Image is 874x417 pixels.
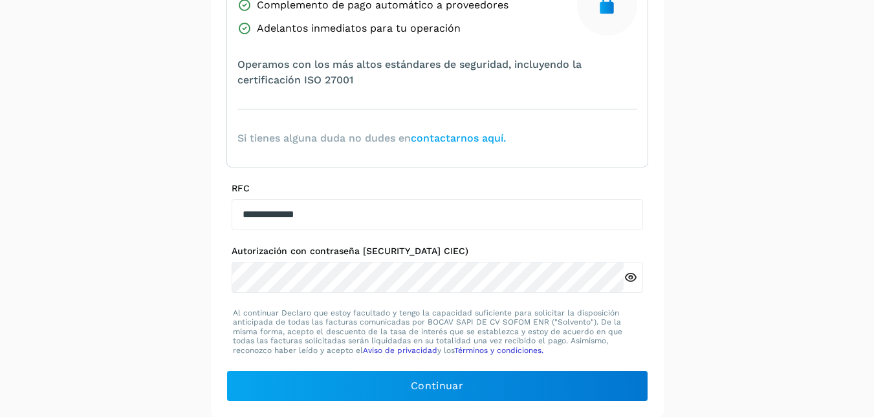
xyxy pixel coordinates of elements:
span: Si tienes alguna duda no dudes en [237,131,506,146]
a: Términos y condiciones. [454,346,543,355]
span: Adelantos inmediatos para tu operación [257,21,461,36]
a: Aviso de privacidad [363,346,437,355]
span: Operamos con los más altos estándares de seguridad, incluyendo la certificación ISO 27001 [237,57,637,88]
span: Continuar [411,379,463,393]
label: RFC [232,183,643,194]
button: Continuar [226,370,648,401]
p: Al continuar Declaro que estoy facultado y tengo la capacidad suficiente para solicitar la dispos... [233,308,642,355]
label: Autorización con contraseña [SECURITY_DATA] CIEC) [232,246,643,257]
a: contactarnos aquí. [411,132,506,144]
